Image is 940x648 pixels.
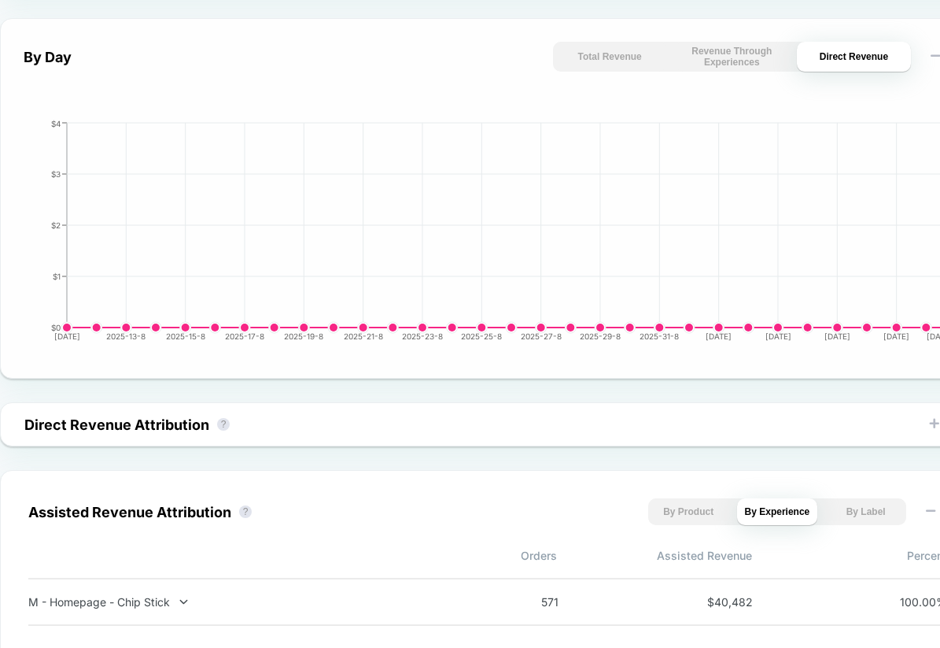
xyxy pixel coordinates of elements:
tspan: 2025-27-8 [521,331,562,341]
button: Revenue Through Experiences [675,42,789,72]
tspan: $1 [53,272,61,281]
button: By Product [648,498,729,525]
tspan: 2025-23-8 [402,331,443,341]
tspan: 2025-31-8 [640,331,679,341]
tspan: 2025-13-8 [106,331,146,341]
tspan: 2025-15-8 [166,331,205,341]
tspan: [DATE] [765,331,791,341]
button: Direct Revenue [797,42,911,72]
button: By Experience [737,498,818,525]
tspan: [DATE] [706,331,732,341]
tspan: $4 [51,119,61,128]
tspan: [DATE] [824,331,850,341]
tspan: 2025-21-8 [344,331,383,341]
span: Assisted Revenue [557,549,752,562]
tspan: 2025-19-8 [284,331,323,341]
tspan: 2025-25-8 [461,331,502,341]
tspan: 2025-17-8 [225,331,264,341]
span: $ 40,482 [682,595,753,609]
button: ? [217,418,230,431]
div: M - Homepage - Chip Stick [28,595,442,609]
tspan: 2025-29-8 [580,331,621,341]
tspan: $2 [51,220,61,230]
tspan: [DATE] [54,331,80,341]
button: ? [239,505,252,518]
tspan: $0 [51,323,61,332]
div: Assisted Revenue Attribution [28,504,231,520]
div: By Day [24,49,72,65]
tspan: $3 [51,169,61,179]
tspan: [DATE] [883,331,909,341]
button: By Label [825,498,906,525]
span: Orders [362,549,557,562]
button: Total Revenue [553,42,667,72]
span: 571 [488,595,558,609]
div: Direct Revenue Attribution [24,417,209,433]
